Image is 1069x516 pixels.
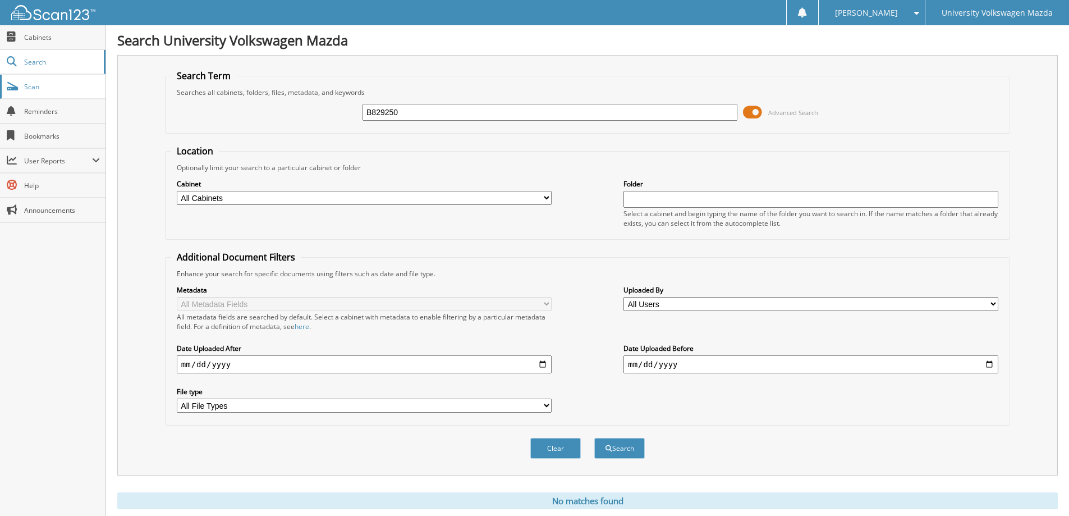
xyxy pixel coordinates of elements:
[177,387,552,396] label: File type
[177,312,552,331] div: All metadata fields are searched by default. Select a cabinet with metadata to enable filtering b...
[623,209,998,228] div: Select a cabinet and begin typing the name of the folder you want to search in. If the name match...
[117,31,1058,49] h1: Search University Volkswagen Mazda
[24,156,92,166] span: User Reports
[594,438,645,459] button: Search
[24,82,100,92] span: Scan
[171,145,219,157] legend: Location
[171,269,1004,278] div: Enhance your search for specific documents using filters such as date and file type.
[24,181,100,190] span: Help
[177,355,552,373] input: start
[623,179,998,189] label: Folder
[177,179,552,189] label: Cabinet
[623,344,998,353] label: Date Uploaded Before
[171,88,1004,97] div: Searches all cabinets, folders, files, metadata, and keywords
[768,108,818,117] span: Advanced Search
[24,57,98,67] span: Search
[171,163,1004,172] div: Optionally limit your search to a particular cabinet or folder
[171,70,236,82] legend: Search Term
[24,33,100,42] span: Cabinets
[11,5,95,20] img: scan123-logo-white.svg
[177,344,552,353] label: Date Uploaded After
[835,10,898,16] span: [PERSON_NAME]
[942,10,1053,16] span: University Volkswagen Mazda
[623,285,998,295] label: Uploaded By
[177,285,552,295] label: Metadata
[24,206,100,215] span: Announcements
[24,131,100,141] span: Bookmarks
[117,492,1058,509] div: No matches found
[1013,462,1069,516] iframe: Chat Widget
[530,438,581,459] button: Clear
[171,251,301,263] legend: Additional Document Filters
[295,322,309,331] a: here
[24,107,100,116] span: Reminders
[623,355,998,373] input: end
